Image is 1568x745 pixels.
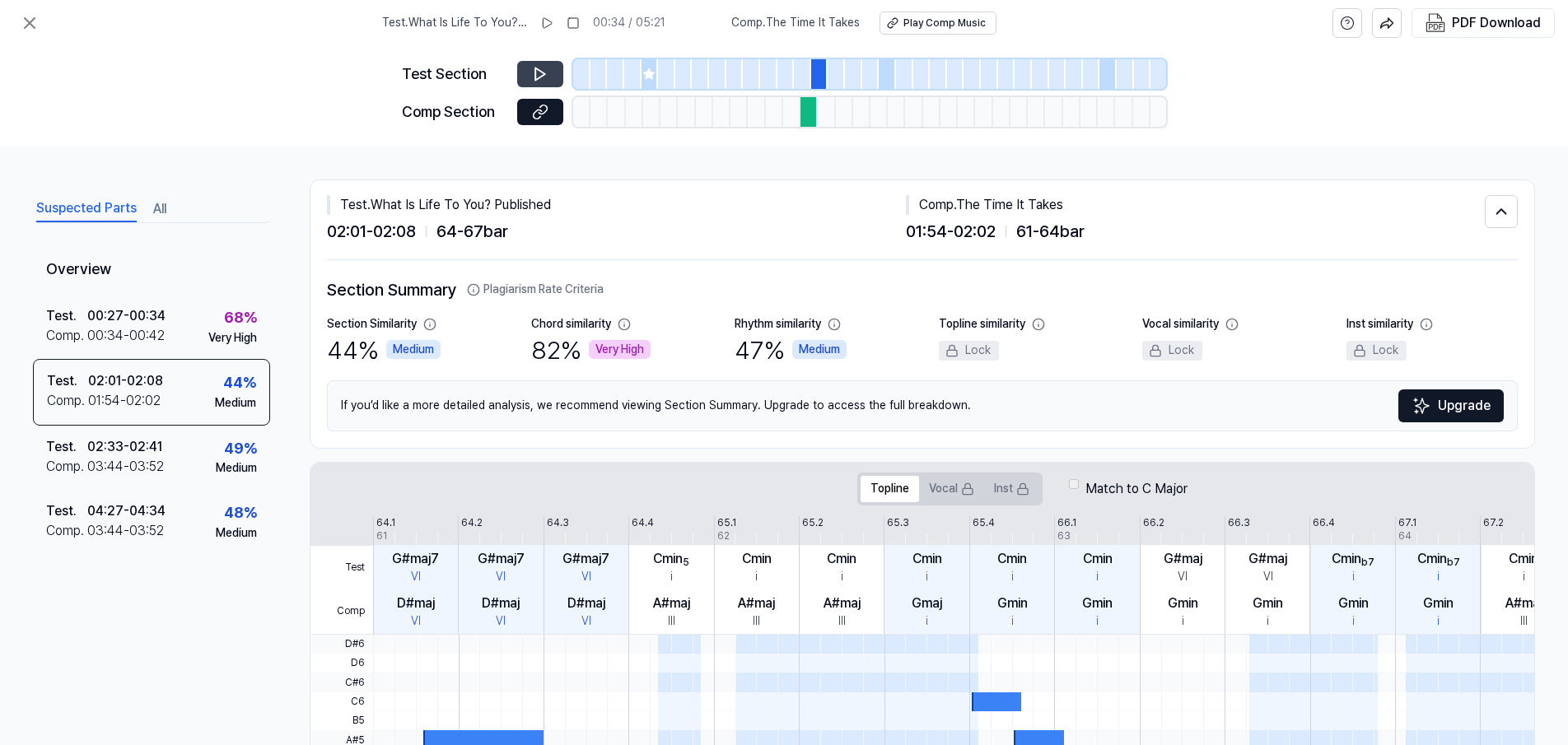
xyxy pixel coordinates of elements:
[411,569,421,585] div: VI
[919,476,984,502] button: Vocal
[735,333,847,367] div: 47 %
[1267,613,1269,630] div: i
[717,516,736,530] div: 65.1
[224,437,257,461] div: 49 %
[887,516,909,530] div: 65.3
[47,391,88,411] div: Comp .
[46,521,87,541] div: Comp .
[1011,613,1014,630] div: i
[402,100,507,124] div: Comp Section
[87,457,164,477] div: 03:44 - 03:52
[88,391,161,411] div: 01:54 - 02:02
[906,218,996,244] span: 01:54 - 02:02
[926,569,928,585] div: i
[467,282,604,298] button: Plagiarism Rate Criteria
[792,340,847,360] div: Medium
[1379,16,1394,30] img: share
[1352,613,1355,630] div: i
[327,380,1518,431] div: If you’d like a more detailed analysis, we recommend viewing Section Summary. Upgrade to access t...
[87,521,164,541] div: 03:44 - 03:52
[46,501,87,521] div: Test .
[327,218,416,244] span: 02:01 - 02:08
[1452,12,1541,34] div: PDF Download
[670,569,673,585] div: i
[46,326,87,346] div: Comp .
[547,516,569,530] div: 64.3
[386,340,441,360] div: Medium
[482,594,520,613] div: D#maj
[376,516,395,530] div: 64.1
[46,306,87,326] div: Test .
[997,594,1028,613] div: Gmin
[1509,549,1538,569] div: Cmin
[581,613,591,630] div: VI
[939,341,999,361] div: Lock
[88,371,163,391] div: 02:01 - 02:08
[841,569,843,585] div: i
[87,306,166,326] div: 00:27 - 00:34
[1011,569,1014,585] div: i
[382,15,527,31] span: Test . What Is Life To You? Published
[224,501,257,525] div: 48 %
[153,196,166,222] button: All
[906,195,1485,215] div: Comp . The Time It Takes
[581,569,591,585] div: VI
[411,613,421,630] div: VI
[392,549,439,569] div: G#maj7
[1253,594,1283,613] div: Gmin
[1085,479,1188,499] label: Match to C Major
[1143,516,1164,530] div: 66.2
[1142,341,1202,361] div: Lock
[742,549,772,569] div: Cmin
[1398,516,1416,530] div: 67.1
[1361,556,1374,568] sub: b7
[1423,594,1454,613] div: Gmin
[653,594,690,613] div: A#maj
[668,613,675,630] div: III
[1082,594,1113,613] div: Gmin
[1248,549,1287,569] div: G#maj
[653,549,689,569] div: Cmin
[738,594,775,613] div: A#maj
[593,15,665,31] div: 00:34 / 05:21
[984,476,1039,502] button: Inst
[1164,549,1202,569] div: G#maj
[327,277,1518,303] h2: Section Summary
[1142,316,1219,333] div: Vocal similarity
[1437,613,1440,630] div: i
[802,516,824,530] div: 65.2
[1096,569,1099,585] div: i
[912,549,942,569] div: Cmin
[880,12,996,35] button: Play Comp Music
[1483,516,1504,530] div: 67.2
[824,594,861,613] div: A#maj
[1346,316,1413,333] div: Inst similarity
[1332,8,1362,38] button: help
[531,333,651,367] div: 82 %
[310,692,373,711] span: C6
[1313,516,1335,530] div: 66.4
[46,457,87,477] div: Comp .
[903,16,986,30] div: Play Comp Music
[87,326,165,346] div: 00:34 - 00:42
[1338,594,1369,613] div: Gmin
[461,516,483,530] div: 64.2
[478,549,525,569] div: G#maj7
[1178,569,1188,585] div: VI
[731,15,860,31] span: Comp . The Time It Takes
[1346,341,1407,361] div: Lock
[827,549,856,569] div: Cmin
[1520,613,1528,630] div: III
[327,316,417,333] div: Section Similarity
[376,529,387,543] div: 61
[1412,396,1431,416] img: Sparkles
[1057,516,1076,530] div: 66.1
[926,613,928,630] div: i
[1447,556,1460,568] sub: b7
[47,371,88,391] div: Test .
[87,437,162,457] div: 02:33 - 02:41
[1096,613,1099,630] div: i
[216,525,257,542] div: Medium
[310,635,373,654] span: D#6
[310,711,373,730] span: B5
